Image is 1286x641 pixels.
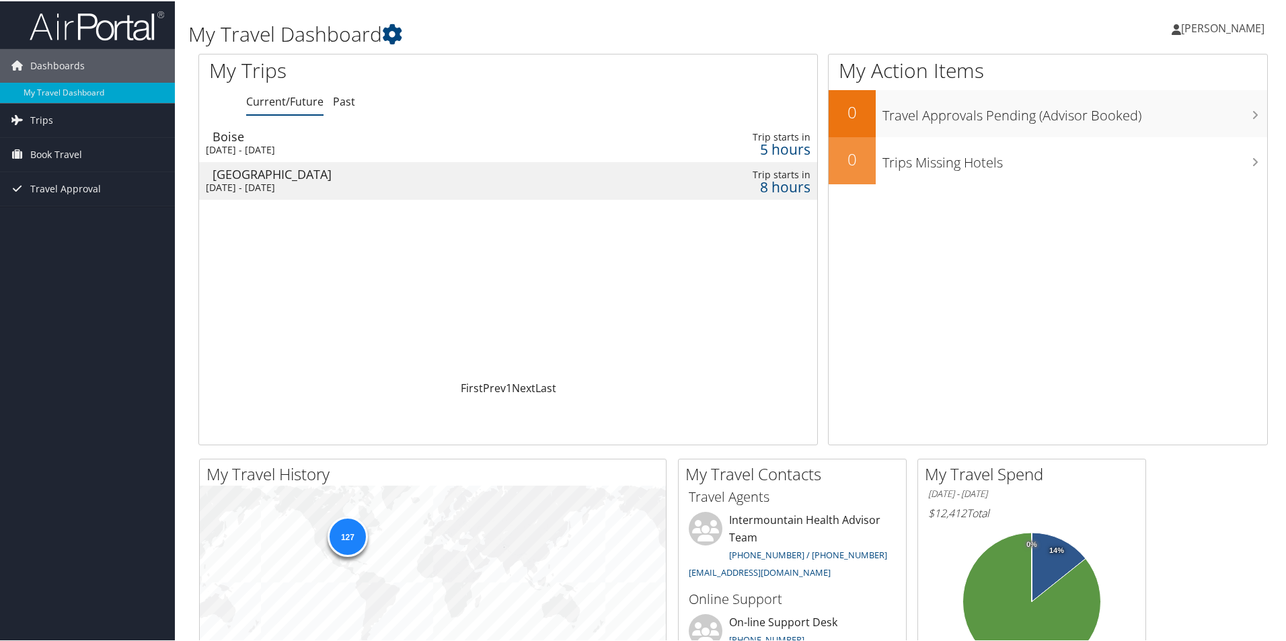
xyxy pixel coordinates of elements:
div: 5 hours [672,142,810,154]
div: Trip starts in [672,167,810,180]
a: [PHONE_NUMBER] / [PHONE_NUMBER] [729,548,887,560]
div: Boise [213,129,595,141]
a: First [461,379,483,394]
h2: My Travel Contacts [685,461,906,484]
span: $12,412 [928,504,967,519]
span: Travel Approval [30,171,101,204]
tspan: 0% [1026,539,1037,548]
h2: My Travel History [206,461,666,484]
div: 8 hours [672,180,810,192]
div: [DATE] - [DATE] [206,143,589,155]
h2: My Travel Spend [925,461,1145,484]
div: 127 [327,515,367,556]
a: Prev [483,379,506,394]
h3: Travel Approvals Pending (Advisor Booked) [882,98,1267,124]
h2: 0 [829,100,876,122]
a: [PERSON_NAME] [1172,7,1278,47]
li: Intermountain Health Advisor Team [682,511,903,582]
a: [EMAIL_ADDRESS][DOMAIN_NAME] [689,565,831,577]
h1: My Trips [209,55,550,83]
span: Book Travel [30,137,82,170]
a: Last [535,379,556,394]
h6: Total [928,504,1135,519]
a: 1 [506,379,512,394]
h6: [DATE] - [DATE] [928,486,1135,499]
div: [DATE] - [DATE] [206,180,589,192]
tspan: 14% [1049,545,1064,554]
h1: My Travel Dashboard [188,19,915,47]
a: Past [333,93,355,108]
a: Current/Future [246,93,324,108]
h3: Travel Agents [689,486,896,505]
h1: My Action Items [829,55,1267,83]
span: [PERSON_NAME] [1181,20,1264,34]
a: Next [512,379,535,394]
div: [GEOGRAPHIC_DATA] [213,167,595,179]
div: Trip starts in [672,130,810,142]
a: 0Travel Approvals Pending (Advisor Booked) [829,89,1267,136]
h3: Online Support [689,589,896,607]
a: 0Trips Missing Hotels [829,136,1267,183]
span: Dashboards [30,48,85,81]
h2: 0 [829,147,876,169]
span: Trips [30,102,53,136]
img: airportal-logo.png [30,9,164,40]
h3: Trips Missing Hotels [882,145,1267,171]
